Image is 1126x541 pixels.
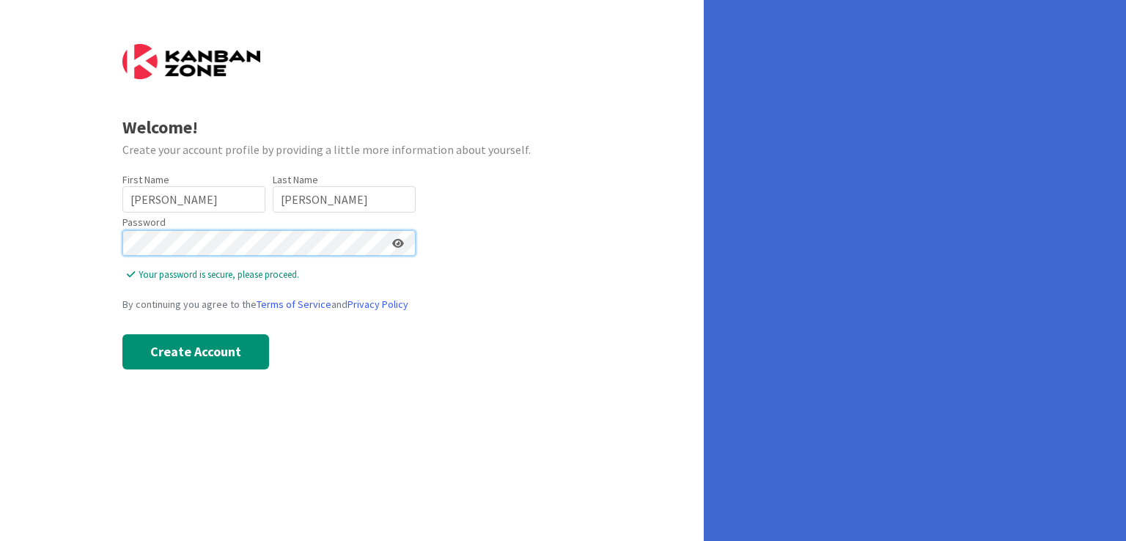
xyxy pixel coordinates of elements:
div: Create your account profile by providing a little more information about yourself. [122,141,582,158]
img: Kanban Zone [122,44,260,79]
label: First Name [122,173,169,186]
a: Terms of Service [257,298,331,311]
div: By continuing you agree to the and [122,297,582,312]
label: Last Name [273,173,318,186]
label: Password [122,215,166,230]
a: Privacy Policy [347,298,408,311]
div: Welcome! [122,114,582,141]
button: Create Account [122,334,269,369]
span: Your password is secure, please proceed. [127,268,416,282]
